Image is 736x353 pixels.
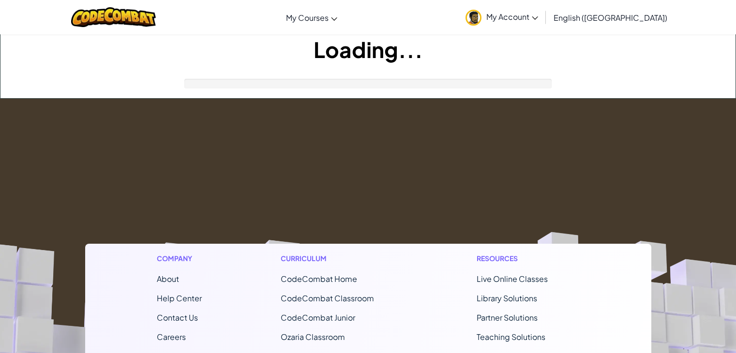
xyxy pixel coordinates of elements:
a: CodeCombat Junior [281,312,355,323]
img: CodeCombat logo [71,7,156,27]
a: Library Solutions [477,293,537,303]
span: English ([GEOGRAPHIC_DATA]) [554,13,667,23]
a: My Account [461,2,543,32]
h1: Curriculum [281,253,398,264]
h1: Resources [477,253,580,264]
h1: Company [157,253,202,264]
a: About [157,274,179,284]
span: My Courses [286,13,329,23]
a: English ([GEOGRAPHIC_DATA]) [549,4,672,30]
a: My Courses [281,4,342,30]
a: Help Center [157,293,202,303]
span: Contact Us [157,312,198,323]
a: Teaching Solutions [477,332,545,342]
img: avatar [466,10,481,26]
span: CodeCombat Home [281,274,357,284]
a: Careers [157,332,186,342]
a: CodeCombat Classroom [281,293,374,303]
a: Live Online Classes [477,274,548,284]
h1: Loading... [0,34,736,64]
span: My Account [486,12,538,22]
a: Ozaria Classroom [281,332,345,342]
a: Partner Solutions [477,312,538,323]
